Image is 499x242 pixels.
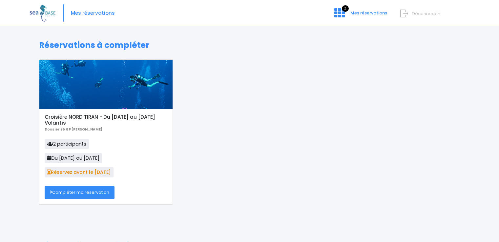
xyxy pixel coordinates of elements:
[45,114,167,126] h5: Croisière NORD TIRAN - Du [DATE] au [DATE] Volantis
[342,5,349,12] span: 2
[39,40,460,50] h1: Réservations à compléter
[329,12,391,18] a: 2 Mes réservations
[45,153,102,163] span: Du [DATE] au [DATE]
[350,10,387,16] span: Mes réservations
[45,127,102,132] b: Dossier 25 GP [PERSON_NAME]
[45,186,114,199] a: Compléter ma réservation
[412,10,440,17] span: Déconnexion
[45,139,89,149] span: 2 participants
[45,167,114,177] span: Réservez avant le [DATE]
